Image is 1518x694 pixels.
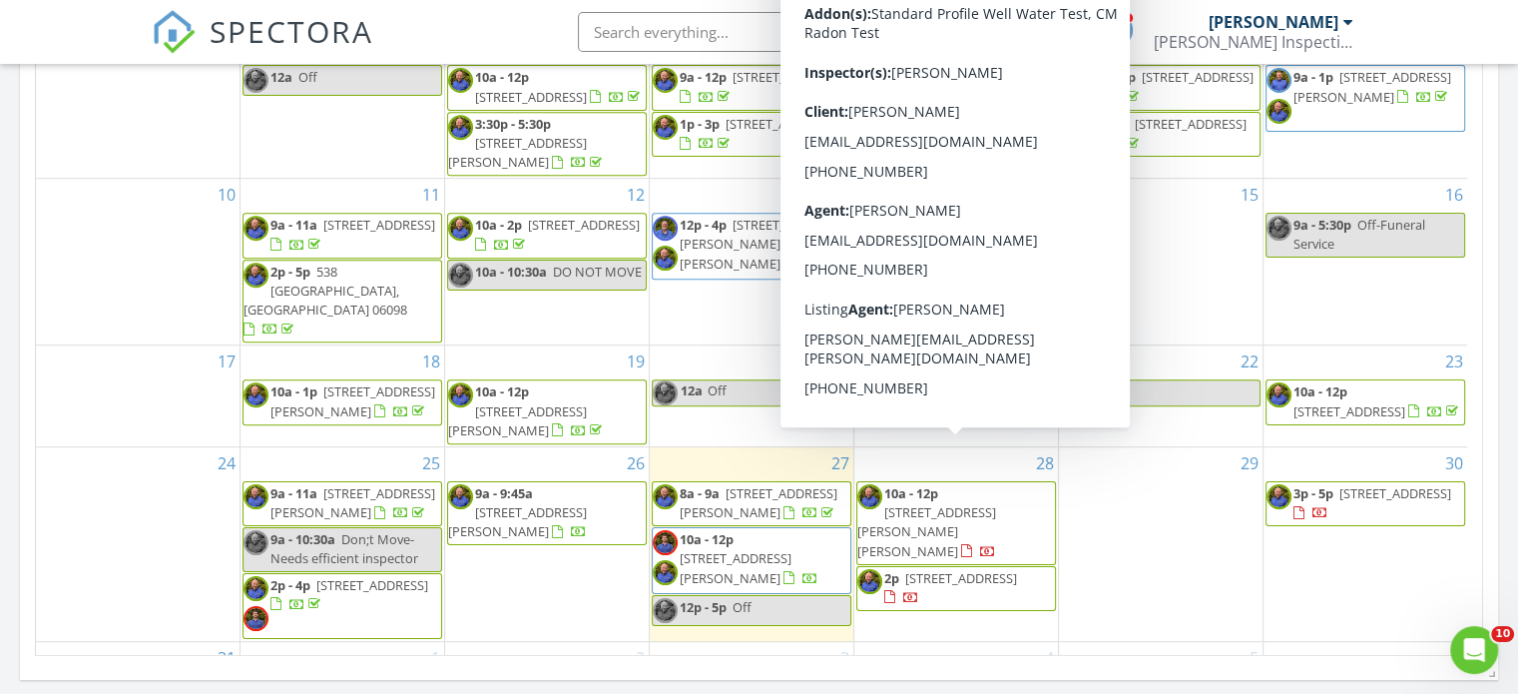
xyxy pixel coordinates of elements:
[884,216,931,234] span: 10a - 1p
[270,68,292,86] span: 12a
[857,569,882,594] img: may_2025.jpg
[448,484,473,509] img: may_2025.jpg
[650,31,854,179] td: Go to August 6, 2025
[853,346,1058,447] td: Go to August 21, 2025
[884,216,1049,253] a: 10a - 1p [STREET_ADDRESS]
[270,530,335,548] span: 9a - 10:30a
[270,263,310,281] span: 2p - 5p
[270,576,428,613] a: 2p - 4p [STREET_ADDRESS]
[680,484,837,521] a: 8a - 9a [STREET_ADDRESS][PERSON_NAME]
[578,12,977,52] input: Search everything...
[856,481,1056,565] a: 10a - 12p [STREET_ADDRESS][PERSON_NAME][PERSON_NAME]
[733,68,844,86] span: [STREET_ADDRESS]
[475,216,640,253] a: 10a - 2p [STREET_ADDRESS]
[653,115,678,140] img: may_2025.jpg
[1209,12,1338,32] div: [PERSON_NAME]
[243,213,442,258] a: 9a - 11a [STREET_ADDRESS]
[323,216,435,234] span: [STREET_ADDRESS]
[418,447,444,479] a: Go to August 25, 2025
[652,213,851,279] a: 12p - 4p [STREET_ADDRESS][PERSON_NAME][PERSON_NAME]
[270,530,418,567] span: Don;t Move- Needs efficient inspector
[884,484,938,502] span: 10a - 12p
[447,112,647,177] a: 3:30p - 5:30p [STREET_ADDRESS][PERSON_NAME]
[243,260,442,344] a: 2p - 5p 538 [GEOGRAPHIC_DATA], [GEOGRAPHIC_DATA] 06098
[36,446,241,641] td: Go to August 24, 2025
[214,179,240,211] a: Go to August 10, 2025
[244,576,268,601] img: may_2025.jpg
[680,216,844,272] span: [STREET_ADDRESS][PERSON_NAME][PERSON_NAME]
[270,576,310,594] span: 2p - 4p
[475,263,547,281] span: 10a - 10:30a
[1441,179,1467,211] a: Go to August 16, 2025
[1246,642,1263,674] a: Go to September 5, 2025
[652,527,851,593] a: 10a - 12p [STREET_ADDRESS][PERSON_NAME]
[1491,626,1514,642] span: 10
[680,484,720,502] span: 8a - 9a
[1263,179,1467,346] td: Go to August 16, 2025
[733,598,752,616] span: Off
[1061,65,1261,110] a: 10a - 1p [STREET_ADDRESS]
[1293,216,1425,253] span: Off-Funeral Service
[650,346,854,447] td: Go to August 20, 2025
[1293,216,1351,234] span: 9a - 5:30p
[448,115,606,171] a: 3:30p - 5:30p [STREET_ADDRESS][PERSON_NAME]
[270,484,435,521] span: [STREET_ADDRESS][PERSON_NAME]
[528,216,640,234] span: [STREET_ADDRESS]
[1135,115,1247,133] span: [STREET_ADDRESS]
[1058,346,1263,447] td: Go to August 22, 2025
[244,484,268,509] img: may_2025.jpg
[244,216,268,241] img: may_2025.jpg
[857,68,1015,124] a: 10a - 12p [STREET_ADDRESS][PERSON_NAME]
[1265,65,1465,131] a: 9a - 1p [STREET_ADDRESS][PERSON_NAME]
[930,134,949,152] span: Off
[653,530,678,555] img: gavin.jpg
[447,65,647,110] a: 10a - 12p [STREET_ADDRESS]
[298,68,317,86] span: Off
[241,446,445,641] td: Go to August 25, 2025
[214,642,240,674] a: Go to August 31, 2025
[270,484,317,502] span: 9a - 11a
[36,179,241,346] td: Go to August 10, 2025
[270,382,435,419] span: [STREET_ADDRESS][PERSON_NAME]
[680,380,704,405] span: 12a
[937,216,1049,234] span: [STREET_ADDRESS]
[1061,112,1261,157] a: 2p - 4p [STREET_ADDRESS]
[1058,179,1263,346] td: Go to August 15, 2025
[1032,447,1058,479] a: Go to August 28, 2025
[448,216,473,241] img: may_2025.jpg
[1058,31,1263,179] td: Go to August 8, 2025
[244,263,268,288] img: may_2025.jpg
[1032,346,1058,377] a: Go to August 21, 2025
[1293,484,1451,521] a: 3p - 5p [STREET_ADDRESS]
[857,216,882,241] img: may_2025.jpg
[448,382,473,407] img: may_2025.jpg
[1237,179,1263,211] a: Go to August 15, 2025
[152,10,196,54] img: The Best Home Inspection Software - Spectora
[1293,382,1462,419] a: 10a - 12p [STREET_ADDRESS]
[1441,346,1467,377] a: Go to August 23, 2025
[884,68,938,86] span: 10a - 12p
[884,569,1017,606] a: 2p [STREET_ADDRESS]
[680,68,727,86] span: 9a - 12p
[1266,216,1291,241] img: may_2025.jpg
[836,642,853,674] a: Go to September 3, 2025
[1237,447,1263,479] a: Go to August 29, 2025
[270,484,435,521] a: 9a - 11a [STREET_ADDRESS][PERSON_NAME]
[1266,68,1291,93] img: may_2025.jpg
[1142,68,1254,86] span: [STREET_ADDRESS]
[448,503,587,540] span: [STREET_ADDRESS][PERSON_NAME]
[448,134,587,171] span: [STREET_ADDRESS][PERSON_NAME]
[653,560,678,585] img: may_2025.jpg
[623,346,649,377] a: Go to August 19, 2025
[856,213,1056,258] a: 10a - 1p [STREET_ADDRESS]
[1089,115,1247,152] a: 2p - 4p [STREET_ADDRESS]
[1154,32,1353,52] div: Schaefer Inspection Service
[445,179,650,346] td: Go to August 12, 2025
[1062,68,1087,93] img: may_2025.jpg
[241,31,445,179] td: Go to August 4, 2025
[652,65,851,110] a: 9a - 12p [STREET_ADDRESS]
[857,134,882,159] img: may_2025.jpg
[1450,626,1498,674] iframe: Intercom live chat
[623,447,649,479] a: Go to August 26, 2025
[244,530,268,555] img: may_2025.jpg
